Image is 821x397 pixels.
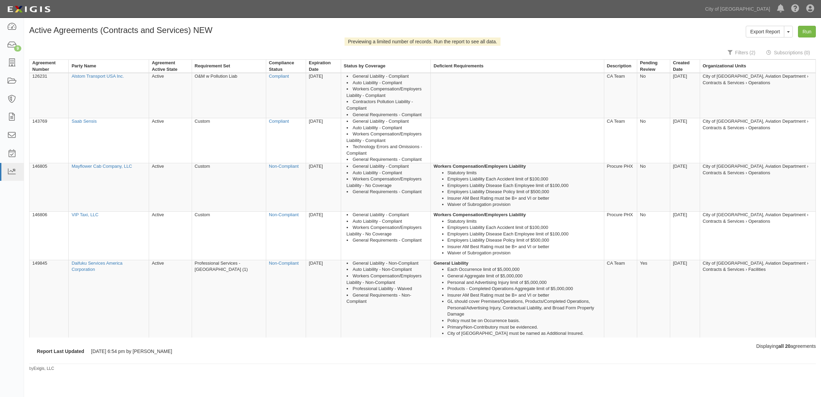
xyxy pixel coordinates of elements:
[34,366,54,371] a: Exigis, LLC
[347,218,428,225] li: Auto Liability - Compliant
[604,163,637,212] td: Procure PHX
[347,212,428,218] li: General Liability - Compliant
[604,118,637,163] td: CA Team
[192,163,266,212] td: Custom
[71,164,132,169] a: Mayflower Cab Company, LLC
[14,45,21,52] div: 9
[434,261,468,266] strong: General Liability
[29,366,54,372] small: by
[447,279,601,286] li: Personal and Advertising Injury limit of $5,000,000
[447,330,601,337] li: City of [GEOGRAPHIC_DATA] must be named as Additional Insured.
[195,63,230,69] div: Requirement Set
[447,273,601,279] li: General Aggregate limit of $5,000,000
[700,163,816,212] td: City of [GEOGRAPHIC_DATA], Aviation Department › Contracts & Services › Operations
[347,80,428,86] li: Auto Liability - Compliant
[798,26,816,37] a: Run
[30,118,69,163] td: 143769
[347,189,428,195] li: General Requirements - Compliant
[722,46,761,59] a: Filters (2)
[345,37,501,46] div: Previewing a limited number of records. Run the report to see all data.
[269,212,299,217] a: Non-Compliant
[347,266,428,273] li: Auto Liability - Non-Compliant
[152,60,186,73] div: Agreement Active State
[32,60,63,73] div: Agreement Number
[192,73,266,118] td: O&M w Pollution Liab
[791,5,799,13] i: Help Center - Complianz
[5,3,53,15] img: logo-5460c22ac91f19d4615b14bd174203de0afe785f0fc80cf4dbbc73dc1793850b.png
[347,286,428,292] li: Professional Liability - Waived
[269,60,300,73] div: Compliance Status
[447,266,601,273] li: Each Occurrence limit of $5,000,000
[703,63,746,69] div: Organizational Units
[604,73,637,118] td: CA Team
[347,125,428,131] li: Auto Liability - Compliant
[347,237,428,244] li: General Requirements - Compliant
[607,63,632,69] div: Description
[347,292,428,305] li: General Requirements - Non-Compliant
[30,73,69,118] td: 126231
[447,318,601,324] li: Policy must be on Occurrence basis.
[637,118,670,163] td: No
[309,60,335,73] div: Expiration Date
[347,99,428,111] li: Contractors Pollution Liability - Compliant
[192,211,266,260] td: Custom
[347,156,428,163] li: General Requirements - Compliant
[149,73,192,118] td: Active
[434,164,526,169] strong: Workers Compensation/Employers Liability
[347,131,428,144] li: Workers Compensation/Employers Liability - Compliant
[347,118,428,125] li: General Liability - Compliant
[434,63,483,69] div: Deficient Requirements
[447,237,601,244] li: Employers Liability Disease Policy limit of $500,000
[29,26,417,35] h1: Active Agreements (Contracts and Services) NEW
[347,273,428,286] li: Workers Compensation/Employers Liability - Non-Compliant
[71,212,98,217] a: VIP Taxi, LLC
[269,119,289,124] a: Compliant
[761,46,815,59] a: Subscriptions (0)
[347,224,428,237] li: Workers Compensation/Employers Liability - No Coverage
[347,170,428,176] li: Auto Liability - Compliant
[673,60,694,73] div: Created Date
[269,74,289,79] a: Compliant
[447,250,601,256] li: Waiver of Subrogation provision
[269,164,299,169] a: Non-Compliant
[344,63,385,69] div: Status by Coverage
[637,211,670,260] td: No
[347,112,428,118] li: General Requirements - Compliant
[447,183,601,189] li: Employers Liability Disease Each Employee limit of $100,000
[29,348,84,355] dt: Report Last Updated
[447,218,601,225] li: Statutory limits
[702,2,774,16] a: City of [GEOGRAPHIC_DATA]
[447,244,601,250] li: Insurer AM Best Rating must be B+ and VI or better
[700,118,816,163] td: City of [GEOGRAPHIC_DATA], Aviation Department › Contracts & Services › Operations
[71,63,96,69] div: Party Name
[306,163,341,212] td: [DATE]
[347,144,428,156] li: Technology Errors and Omissions - Compliant
[778,343,790,349] b: all 20
[447,292,601,299] li: Insurer AM Best Rating must be B+ and VI or better
[91,348,351,355] dd: [DATE] 6:54 pm by [PERSON_NAME]
[670,163,700,212] td: [DATE]
[746,26,784,37] a: Export Report
[356,343,821,350] div: Displaying agreements
[71,119,97,124] a: Saab Sensis
[670,73,700,118] td: [DATE]
[30,211,69,260] td: 146806
[670,211,700,260] td: [DATE]
[447,195,601,202] li: Insurer AM Best Rating must be B+ and VI or better
[447,324,601,331] li: Primary/Non-Contributory must be evidenced.
[30,163,69,212] td: 146805
[447,201,601,208] li: Waiver of Subrogation provision
[640,60,664,73] div: Pending Review
[306,73,341,118] td: [DATE]
[637,163,670,212] td: No
[700,211,816,260] td: City of [GEOGRAPHIC_DATA], Aviation Department › Contracts & Services › Operations
[447,286,601,292] li: Products - Completed Operations Aggregate limit of $5,000,000
[604,211,637,260] td: Procure PHX
[447,231,601,238] li: Employers Liability Disease Each Employee limit of $100,000
[149,118,192,163] td: Active
[447,170,601,176] li: Statutory limits
[347,260,428,267] li: General Liability - Non-Compliant
[347,176,428,189] li: Workers Compensation/Employers Liability - No Coverage
[447,189,601,195] li: Employers Liability Disease Policy limit of $500,000
[347,86,428,99] li: Workers Compensation/Employers Liability - Compliant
